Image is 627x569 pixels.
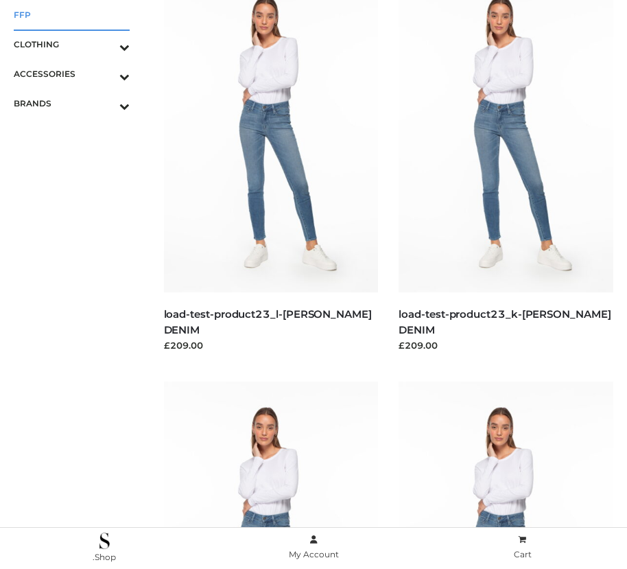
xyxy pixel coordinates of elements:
[14,89,130,118] a: BRANDSToggle Submenu
[514,549,532,559] span: Cart
[82,89,130,118] button: Toggle Submenu
[289,549,339,559] span: My Account
[418,532,627,563] a: Cart
[14,59,130,89] a: ACCESSORIESToggle Submenu
[93,552,116,562] span: .Shop
[164,338,379,352] div: £209.00
[14,95,130,111] span: BRANDS
[209,532,418,563] a: My Account
[399,338,613,352] div: £209.00
[99,533,110,549] img: .Shop
[399,307,611,336] a: load-test-product23_k-[PERSON_NAME] DENIM
[82,59,130,89] button: Toggle Submenu
[14,66,130,82] span: ACCESSORIES
[14,30,130,59] a: CLOTHINGToggle Submenu
[14,36,130,52] span: CLOTHING
[82,30,130,59] button: Toggle Submenu
[164,307,372,336] a: load-test-product23_l-[PERSON_NAME] DENIM
[14,7,130,23] span: FFP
